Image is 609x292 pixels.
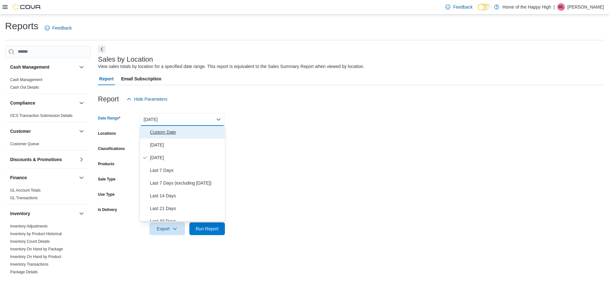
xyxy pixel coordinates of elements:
span: Export [153,222,181,235]
span: Customer Queue [10,141,39,146]
h3: Sales by Location [98,56,153,63]
label: Use Type [98,192,115,197]
span: Run Report [196,226,219,232]
a: Inventory Transactions [10,262,49,267]
span: Inventory On Hand by Package [10,247,63,252]
span: Last 21 Days [150,205,222,212]
a: OCS Transaction Submission Details [10,113,73,118]
input: Dark Mode [478,4,491,10]
a: Inventory Adjustments [10,224,48,228]
div: Customer [5,140,90,150]
h3: Report [98,95,119,103]
a: Package Details [10,270,38,274]
div: Select listbox [140,126,225,221]
label: Is Delivery [98,207,117,212]
label: Sale Type [98,177,115,182]
span: Feedback [453,4,472,10]
span: Custom Date [150,128,222,136]
button: Hide Parameters [124,93,170,105]
img: Cova [13,4,41,10]
span: [DATE] [150,141,222,149]
a: Cash Out Details [10,85,39,90]
span: GL Transactions [10,195,38,200]
span: Last 30 Days [150,217,222,225]
button: Finance [10,174,76,181]
button: Customer [10,128,76,134]
a: GL Account Totals [10,188,41,193]
button: Inventory [78,210,85,217]
div: View sales totals by location for a specified date range. This report is equivalent to the Sales ... [98,63,364,70]
span: Package History [10,277,38,282]
button: Compliance [78,99,85,107]
a: Inventory by Product Historical [10,232,62,236]
h1: Reports [5,20,38,32]
div: Compliance [5,112,90,122]
h3: Discounts & Promotions [10,156,62,163]
a: Feedback [42,22,74,34]
span: Package Details [10,269,38,275]
h3: Compliance [10,100,35,106]
h3: Customer [10,128,31,134]
a: Feedback [443,1,475,13]
h3: Cash Management [10,64,49,70]
button: [DATE] [140,113,225,126]
a: Customer Queue [10,142,39,146]
button: Run Report [189,222,225,235]
p: [PERSON_NAME] [567,3,604,11]
button: Export [149,222,185,235]
span: Last 7 Days (excluding [DATE]) [150,179,222,187]
label: Products [98,161,115,166]
label: Locations [98,131,116,136]
span: Inventory Transactions [10,262,49,267]
button: Next [98,45,106,53]
span: Inventory Count Details [10,239,50,244]
span: Inventory Adjustments [10,224,48,229]
span: Last 7 Days [150,166,222,174]
a: GL Transactions [10,196,38,200]
a: Cash Management [10,78,42,82]
span: [DATE] [150,154,222,161]
span: GL Account Totals [10,188,41,193]
h3: Finance [10,174,27,181]
div: Marsha Lewis [557,3,565,11]
div: Finance [5,187,90,204]
a: Inventory On Hand by Product [10,255,61,259]
p: Home of the Happy High [502,3,551,11]
span: Last 14 Days [150,192,222,200]
div: Cash Management [5,76,90,94]
button: Discounts & Promotions [78,156,85,163]
a: Inventory On Hand by Package [10,247,63,251]
a: Inventory Count Details [10,239,50,244]
label: Date Range [98,116,121,121]
span: Hide Parameters [134,96,167,102]
button: Customer [78,127,85,135]
button: Finance [78,174,85,181]
span: ML [559,3,564,11]
button: Inventory [10,210,76,217]
button: Compliance [10,100,76,106]
span: Feedback [52,25,72,31]
button: Cash Management [78,63,85,71]
button: Discounts & Promotions [10,156,76,163]
h3: Inventory [10,210,30,217]
label: Classifications [98,146,125,151]
span: Email Subscription [121,72,161,85]
button: Cash Management [10,64,76,70]
p: | [553,3,555,11]
span: Report [99,72,114,85]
